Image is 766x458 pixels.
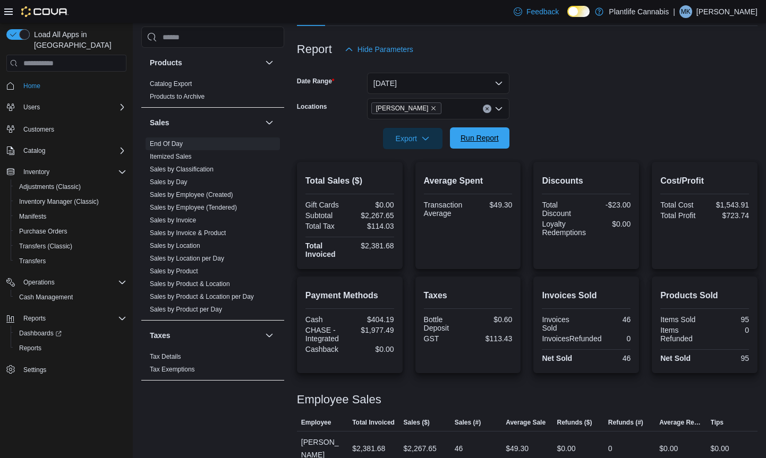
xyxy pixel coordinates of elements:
[707,354,749,362] div: 95
[141,137,284,320] div: Sales
[660,201,702,209] div: Total Cost
[23,168,49,176] span: Inventory
[150,255,224,262] a: Sales by Location per Day
[15,195,126,208] span: Inventory Manager (Classic)
[150,280,230,288] span: Sales by Product & Location
[659,442,678,455] div: $0.00
[19,212,46,221] span: Manifests
[150,330,261,341] button: Taxes
[542,220,586,237] div: Loyalty Redemptions
[19,312,50,325] button: Reports
[150,117,169,128] h3: Sales
[506,442,529,455] div: $49.30
[150,203,237,212] span: Sales by Employee (Tendered)
[11,290,131,305] button: Cash Management
[23,125,54,134] span: Customers
[150,166,214,173] a: Sales by Classification
[660,326,702,343] div: Items Refunded
[450,127,509,149] button: Run Report
[606,334,631,343] div: 0
[19,363,126,376] span: Settings
[389,128,436,149] span: Export
[2,121,131,136] button: Customers
[19,293,73,301] span: Cash Management
[2,362,131,377] button: Settings
[150,229,226,237] a: Sales by Invoice & Product
[150,204,237,211] a: Sales by Employee (Tendered)
[542,334,601,343] div: InvoicesRefunded
[19,344,41,352] span: Reports
[589,315,631,324] div: 46
[150,306,222,313] a: Sales by Product per Day
[19,166,54,178] button: Inventory
[19,257,46,265] span: Transfers
[660,211,702,220] div: Total Profit
[383,128,442,149] button: Export
[609,5,669,18] p: Plantlife Cannabis
[15,210,126,223] span: Manifests
[141,77,284,107] div: Products
[301,418,331,427] span: Employee
[23,103,40,111] span: Users
[150,191,233,198] a: Sales by Employee (Created)
[263,56,276,69] button: Products
[21,6,69,17] img: Cova
[150,242,200,249] a: Sales by Location
[455,442,463,455] div: 46
[305,201,347,209] div: Gift Cards
[2,165,131,179] button: Inventory
[403,442,436,455] div: $2,267.65
[15,255,50,267] a: Transfers
[542,201,584,218] div: Total Discount
[150,117,261,128] button: Sales
[15,240,126,253] span: Transfers (Classic)
[15,240,76,253] a: Transfers (Classic)
[707,326,749,334] div: 0
[542,175,631,187] h2: Discounts
[23,314,46,323] span: Reports
[371,102,442,114] span: Leduc
[483,105,491,113] button: Clear input
[707,201,749,209] div: $1,543.91
[11,254,131,269] button: Transfers
[150,165,214,174] span: Sales by Classification
[567,17,568,18] span: Dark Mode
[352,345,394,353] div: $0.00
[15,255,126,267] span: Transfers
[150,153,192,160] a: Itemized Sales
[673,5,675,18] p: |
[150,330,171,341] h3: Taxes
[707,211,749,220] div: $723.74
[15,291,77,304] a: Cash Management
[19,183,81,191] span: Adjustments (Classic)
[150,152,192,161] span: Itemized Sales
[679,5,692,18] div: Matt Kutera
[150,366,195,373] a: Tax Exemptions
[11,341,131,356] button: Reports
[470,334,512,343] div: $113.43
[11,326,131,341] a: Dashboards
[297,102,327,111] label: Locations
[2,275,131,290] button: Operations
[352,326,394,334] div: $1,977.49
[15,291,126,304] span: Cash Management
[150,57,261,68] button: Products
[681,5,691,18] span: MK
[542,315,584,332] div: Invoices Sold
[150,140,183,148] span: End Of Day
[455,418,481,427] span: Sales (#)
[696,5,758,18] p: [PERSON_NAME]
[526,6,559,17] span: Feedback
[352,222,394,230] div: $114.03
[589,201,631,209] div: -$23.00
[19,122,126,135] span: Customers
[305,326,347,343] div: CHASE - Integrated
[150,305,222,314] span: Sales by Product per Day
[352,418,395,427] span: Total Invoiced
[11,239,131,254] button: Transfers (Classic)
[19,242,72,250] span: Transfers (Classic)
[297,393,381,406] h3: Employee Sales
